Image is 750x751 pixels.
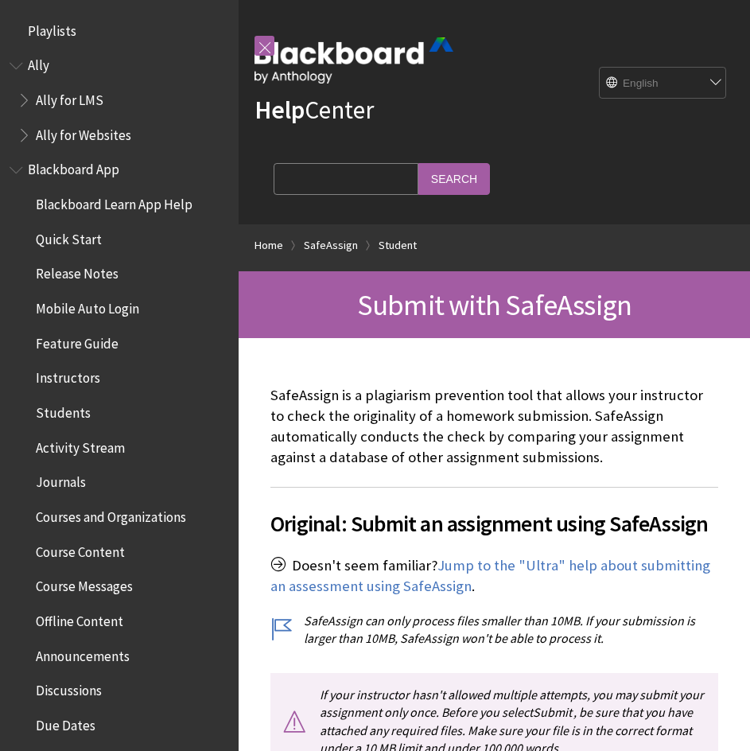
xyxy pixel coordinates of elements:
[28,53,49,74] span: Ally
[255,235,283,255] a: Home
[255,37,453,84] img: Blackboard by Anthology
[379,235,417,255] a: Student
[28,18,76,39] span: Playlists
[270,385,718,469] p: SafeAssign is a plagiarism prevention tool that allows your instructor to check the originality o...
[270,555,718,597] p: Doesn't seem familiar? .
[36,261,119,282] span: Release Notes
[36,399,91,421] span: Students
[36,608,123,629] span: Offline Content
[36,643,130,664] span: Announcements
[418,163,490,194] input: Search
[600,68,727,99] select: Site Language Selector
[36,226,102,247] span: Quick Start
[28,157,119,178] span: Blackboard App
[36,122,131,143] span: Ally for Websites
[36,469,86,491] span: Journals
[36,295,139,317] span: Mobile Auto Login
[36,191,192,212] span: Blackboard Learn App Help
[255,94,374,126] a: HelpCenter
[270,507,718,540] span: Original: Submit an assignment using SafeAssign
[270,556,710,596] a: Jump to the "Ultra" help about submitting an assessment using SafeAssign
[357,286,631,323] span: Submit with SafeAssign
[36,574,133,595] span: Course Messages
[270,612,718,648] p: SafeAssign can only process files smaller than 10MB. If your submission is larger than 10MB, Safe...
[36,504,186,525] span: Courses and Organizations
[304,235,358,255] a: SafeAssign
[10,18,229,45] nav: Book outline for Playlists
[36,330,119,352] span: Feature Guide
[36,677,102,698] span: Discussions
[533,704,572,720] span: Submit
[36,539,125,560] span: Course Content
[36,434,125,456] span: Activity Stream
[255,94,305,126] strong: Help
[36,712,95,733] span: Due Dates
[36,365,100,387] span: Instructors
[10,53,229,149] nav: Book outline for Anthology Ally Help
[36,87,103,108] span: Ally for LMS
